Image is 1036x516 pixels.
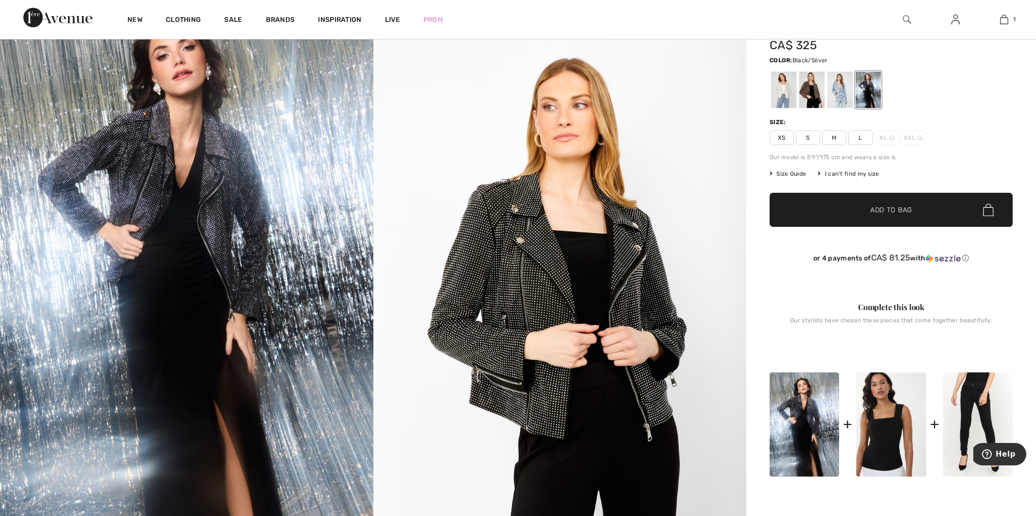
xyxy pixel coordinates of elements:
[770,317,1013,332] div: Our stylists have chosen these pieces that come together beautifully.
[926,254,961,263] img: Sezzle
[930,413,939,435] div: +
[166,16,201,26] a: Clothing
[871,253,911,262] span: CA$ 81.25
[385,15,400,25] a: Live
[827,72,853,108] div: Blue
[889,135,894,140] img: ring-m.svg
[770,57,792,64] span: Color:
[224,16,242,26] a: Sale
[770,38,817,52] span: CA$ 325
[843,413,852,435] div: +
[943,372,1013,477] img: High-Waisted Skinny Jeans Style 213126U
[983,203,994,216] img: Bag.svg
[318,16,361,26] span: Inspiration
[23,8,92,27] img: 1ère Avenue
[951,14,960,25] img: My Info
[127,16,142,26] a: New
[901,130,925,145] span: XXL
[903,14,911,25] img: search the website
[856,372,926,477] img: Casual Square Neck Pullover Style 143132
[771,72,796,108] div: Champagne
[423,15,443,25] a: Prom
[770,253,1013,263] div: or 4 payments of with
[856,72,881,108] div: Black/Silver
[973,443,1026,467] iframe: Opens a widget where you can find more information
[875,130,899,145] span: XL
[917,135,922,140] img: ring-m.svg
[770,153,1013,162] div: Our model is 5'9"/175 cm and wears a size 6.
[770,130,794,145] span: XS
[799,72,825,108] div: Mocha
[770,301,1013,313] div: Complete this look
[770,118,788,127] div: Size:
[796,130,820,145] span: S
[980,14,1028,25] a: 1
[1000,14,1008,25] img: My Bag
[770,169,806,178] span: Size Guide
[848,130,873,145] span: L
[944,14,967,26] a: Sign In
[770,193,1013,227] button: Add to Bag
[770,253,1013,266] div: or 4 payments ofCA$ 81.25withSezzle Click to learn more about Sezzle
[818,169,879,178] div: I can't find my size
[1013,15,1016,24] span: 1
[792,57,828,64] span: Black/Silver
[266,16,295,26] a: Brands
[822,130,846,145] span: M
[870,205,912,215] span: Add to Bag
[770,372,839,477] img: Zippered Collared Long Sleeve Top Style 243444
